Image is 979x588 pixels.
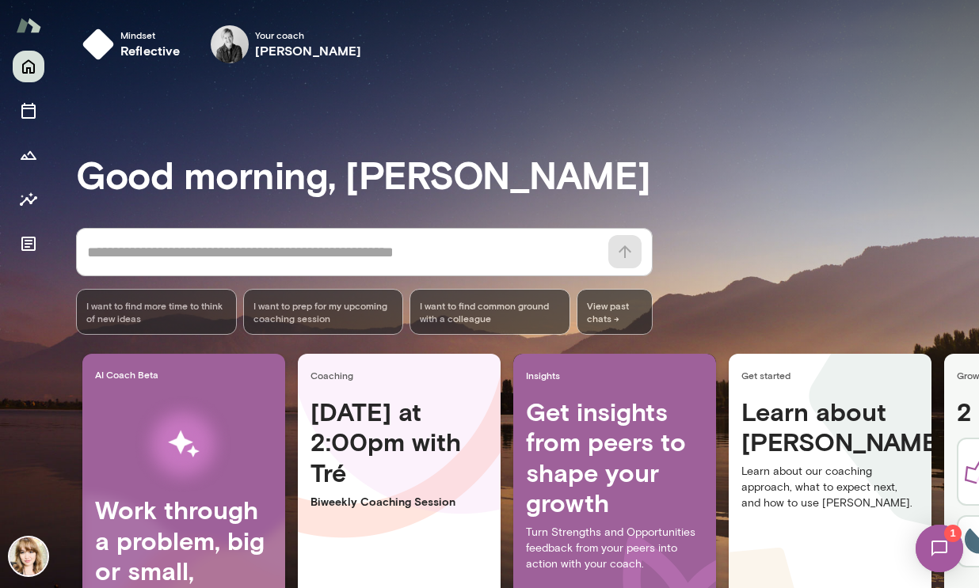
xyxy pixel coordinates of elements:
p: Learn about our coaching approach, what to expect next, and how to use [PERSON_NAME]. [741,464,919,511]
button: Documents [13,228,44,260]
button: Sessions [13,95,44,127]
h6: reflective [120,41,181,60]
div: I want to prep for my upcoming coaching session [243,289,404,335]
span: Get started [741,369,925,381]
button: Home [13,51,44,82]
span: Your coach [255,28,362,41]
button: Mindsetreflective [76,19,193,70]
span: Coaching [310,369,494,381]
span: Insights [526,369,710,381]
img: AI Workflows [113,394,254,495]
h4: Get insights from peers to shape your growth [526,396,703,518]
span: I want to prep for my upcoming coaching session [253,299,394,324]
h3: Good morning, [PERSON_NAME] [76,152,979,196]
span: I want to find common ground with a colleague [420,299,560,324]
img: Ellie Stills [10,537,48,575]
p: Biweekly Coaching Session [310,494,488,510]
p: Turn Strengths and Opportunities feedback from your peers into action with your coach. [526,525,703,572]
img: Tré Wright [211,25,249,63]
span: AI Coach Beta [95,368,279,381]
img: mindset [82,28,114,60]
h4: Learn about [PERSON_NAME] [741,396,919,457]
div: I want to find common ground with a colleague [410,289,570,335]
span: I want to find more time to think of new ideas [86,299,227,324]
button: Insights [13,184,44,215]
h4: [DATE] at 2:00pm with Tré [310,396,488,487]
img: Mento [16,10,41,40]
h6: [PERSON_NAME] [255,41,362,60]
span: Mindset [120,28,181,41]
button: Growth Plan [13,139,44,171]
span: View past chats -> [577,289,653,335]
div: I want to find more time to think of new ideas [76,289,237,335]
div: Tré WrightYour coach[PERSON_NAME] [200,19,373,70]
